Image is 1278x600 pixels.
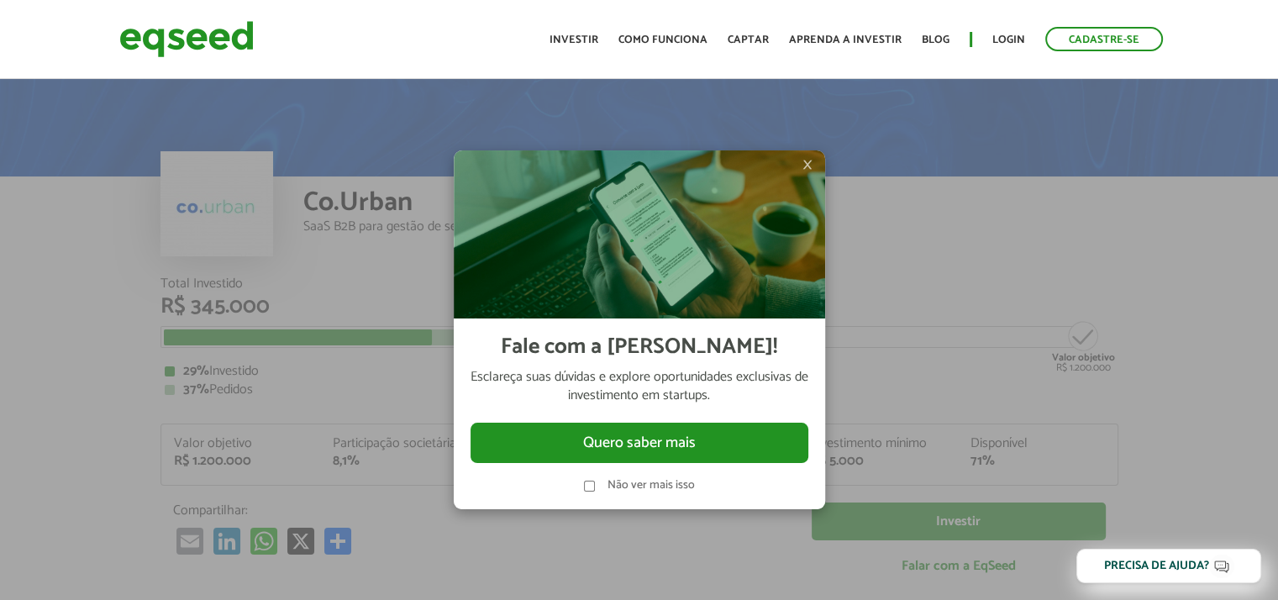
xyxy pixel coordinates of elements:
[550,34,598,45] a: Investir
[471,368,808,406] p: Esclareça suas dúvidas e explore oportunidades exclusivas de investimento em startups.
[119,17,254,61] img: EqSeed
[789,34,902,45] a: Aprenda a investir
[471,423,808,463] button: Quero saber mais
[992,34,1025,45] a: Login
[618,34,707,45] a: Como funciona
[501,335,777,360] h2: Fale com a [PERSON_NAME]!
[802,155,813,175] span: ×
[454,150,825,318] img: Imagem celular
[728,34,769,45] a: Captar
[922,34,949,45] a: Blog
[1045,27,1163,51] a: Cadastre-se
[607,480,695,492] label: Não ver mais isso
